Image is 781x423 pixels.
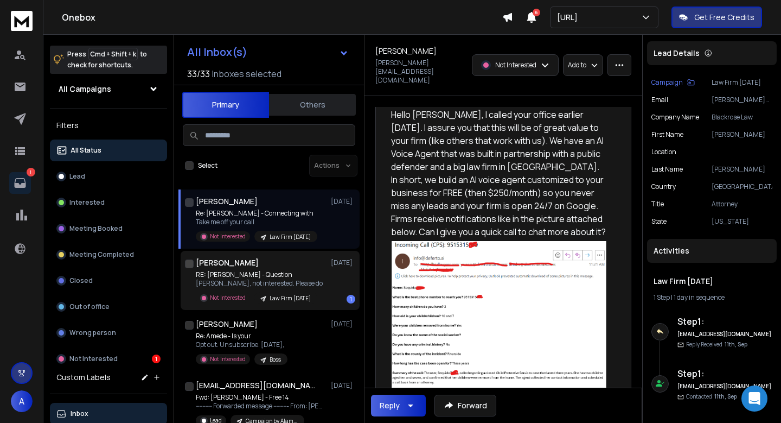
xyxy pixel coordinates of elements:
[434,395,496,416] button: Forward
[71,409,88,418] p: Inbox
[69,355,118,363] p: Not Interested
[69,276,93,285] p: Closed
[677,315,772,328] h6: Step 1 :
[69,329,116,337] p: Wrong person
[671,7,762,28] button: Get Free Credits
[62,11,502,24] h1: Onebox
[198,161,217,170] label: Select
[331,381,355,390] p: [DATE]
[741,386,767,412] div: Open Intercom Messenger
[88,48,138,60] span: Cmd + Shift + k
[712,165,772,174] p: [PERSON_NAME]
[557,12,582,23] p: [URL]
[651,182,676,191] p: country
[69,172,85,181] p: Lead
[50,348,167,370] button: Not Interested1
[347,295,355,304] div: 1
[533,9,540,16] span: 6
[152,355,161,363] div: 1
[50,140,167,161] button: All Status
[391,108,607,238] div: Hello [PERSON_NAME], I called your office earlier [DATE]. I assure you that this will be of great...
[196,340,287,349] p: Opt out. Unsubscribe. [DATE],
[712,182,772,191] p: [GEOGRAPHIC_DATA]
[495,61,536,70] p: Not Interested
[196,218,317,226] p: Take me off your call
[651,165,683,174] p: Last Name
[11,390,33,412] button: A
[210,232,246,241] p: Not Interested
[69,224,123,233] p: Meeting Booked
[56,372,111,383] h3: Custom Labels
[371,395,426,416] button: Reply
[50,118,167,133] h3: Filters
[210,355,246,363] p: Not Interested
[712,200,772,209] p: Attorney
[69,250,134,259] p: Meeting Completed
[712,130,772,139] p: [PERSON_NAME]
[50,218,167,239] button: Meeting Booked
[59,84,111,94] h1: All Campaigns
[651,113,699,122] p: Company Name
[50,322,167,344] button: Wrong person
[651,217,667,226] p: state
[654,293,670,302] span: 1 Step
[651,148,676,156] p: location
[677,330,772,338] h6: [EMAIL_ADDRESS][DOMAIN_NAME]
[712,113,772,122] p: Blackrose Law
[654,276,770,287] h1: Law Firm [DATE]
[712,78,772,87] p: Law Firm [DATE]
[331,258,355,267] p: [DATE]
[196,380,315,391] h1: [EMAIL_ADDRESS][DOMAIN_NAME]
[714,393,737,400] span: 11th, Sep
[196,257,259,268] h1: [PERSON_NAME]
[651,78,695,87] button: Campaign
[677,382,772,390] h6: [EMAIL_ADDRESS][DOMAIN_NAME]
[725,340,747,348] span: 11th, Sep
[651,200,664,209] p: title
[196,402,326,411] p: ---------- Forwarded message --------- From: [PERSON_NAME]
[375,46,437,56] h1: [PERSON_NAME]
[677,367,772,380] h6: Step 1 :
[212,67,281,80] h3: Inboxes selected
[182,92,269,118] button: Primary
[568,61,586,70] p: Add to
[712,217,772,226] p: [US_STATE]
[50,296,167,318] button: Out of office
[210,294,246,302] p: Not Interested
[651,130,683,139] p: First Name
[50,166,167,187] button: Lead
[647,239,777,263] div: Activities
[50,78,167,100] button: All Campaigns
[196,319,258,330] h1: [PERSON_NAME]
[686,393,737,401] p: Contacted
[50,270,167,292] button: Closed
[69,198,105,207] p: Interested
[71,146,101,155] p: All Status
[187,67,210,80] span: 33 / 33
[67,49,147,71] p: Press to check for shortcuts.
[196,270,323,279] p: RE: [PERSON_NAME] - Question
[69,302,110,311] p: Out of office
[331,320,355,329] p: [DATE]
[270,233,311,241] p: Law Firm [DATE]
[196,393,326,402] p: Fwd: [PERSON_NAME] - Free 14
[270,294,311,302] p: Law Firm [DATE]
[651,96,668,104] p: Email
[380,400,400,411] div: Reply
[375,59,465,85] p: [PERSON_NAME][EMAIL_ADDRESS][DOMAIN_NAME]
[27,168,35,176] p: 1
[269,93,356,117] button: Others
[50,192,167,213] button: Interested
[196,279,323,288] p: [PERSON_NAME], not interested. Please do
[712,96,772,104] p: [PERSON_NAME][EMAIL_ADDRESS][DOMAIN_NAME]
[187,47,247,58] h1: All Inbox(s)
[654,293,770,302] div: |
[694,12,754,23] p: Get Free Credits
[196,332,287,340] p: Re: Amede - Is your
[654,48,700,59] p: Lead Details
[686,340,747,349] p: Reply Received
[651,78,683,87] p: Campaign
